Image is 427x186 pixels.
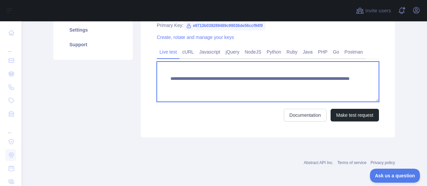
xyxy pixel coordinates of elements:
a: jQuery [223,47,242,57]
a: Live test [157,47,179,57]
a: Privacy policy [371,160,395,165]
a: NodeJS [242,47,264,57]
iframe: Toggle Customer Support [370,169,420,183]
a: Java [300,47,316,57]
a: Python [264,47,284,57]
a: Documentation [284,109,327,121]
div: ... [5,121,16,134]
a: cURL [179,47,196,57]
a: Support [61,37,125,52]
a: Abstract API Inc. [304,160,334,165]
span: Invite users [365,7,391,15]
a: Go [330,47,342,57]
button: Invite users [355,5,392,16]
a: PHP [315,47,330,57]
a: Postman [342,47,366,57]
a: Ruby [284,47,300,57]
div: ... [5,40,16,53]
button: Make test request [331,109,379,121]
span: e9713b039289489c99036de56ccf94f9 [183,21,266,31]
a: Settings [61,23,125,37]
a: Javascript [196,47,223,57]
a: Terms of service [337,160,366,165]
a: Create, rotate and manage your keys [157,35,234,40]
div: Primary Key: [157,22,379,29]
